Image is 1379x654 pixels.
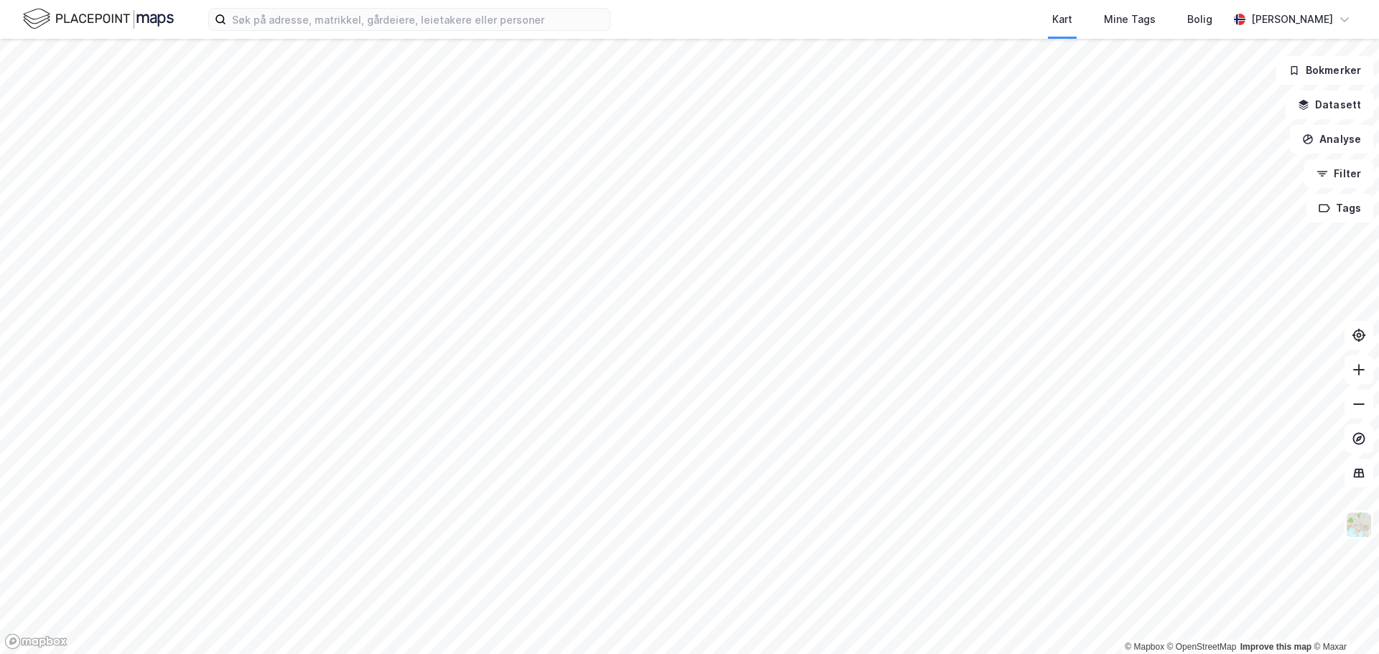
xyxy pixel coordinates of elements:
[1306,194,1373,223] button: Tags
[1304,159,1373,188] button: Filter
[4,633,68,650] a: Mapbox homepage
[1307,585,1379,654] iframe: Chat Widget
[1052,11,1072,28] div: Kart
[1125,642,1164,652] a: Mapbox
[1187,11,1212,28] div: Bolig
[23,6,174,32] img: logo.f888ab2527a4732fd821a326f86c7f29.svg
[1307,585,1379,654] div: Kontrollprogram for chat
[1167,642,1237,652] a: OpenStreetMap
[1345,511,1373,538] img: Z
[226,9,610,30] input: Søk på adresse, matrikkel, gårdeiere, leietakere eller personer
[1290,125,1373,154] button: Analyse
[1276,56,1373,85] button: Bokmerker
[1104,11,1156,28] div: Mine Tags
[1251,11,1333,28] div: [PERSON_NAME]
[1240,642,1311,652] a: Improve this map
[1286,90,1373,119] button: Datasett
